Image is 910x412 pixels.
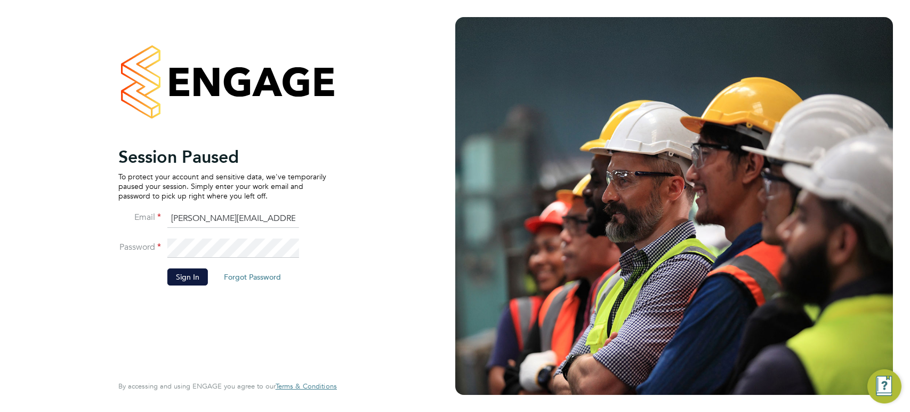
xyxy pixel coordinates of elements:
[118,146,326,168] h2: Session Paused
[118,212,161,223] label: Email
[215,268,289,286] button: Forgot Password
[118,382,337,391] span: By accessing and using ENGAGE you agree to our
[276,382,337,391] span: Terms & Conditions
[118,242,161,253] label: Password
[118,172,326,201] p: To protect your account and sensitive data, we've temporarily paused your session. Simply enter y...
[867,369,901,403] button: Engage Resource Center
[167,209,299,228] input: Enter your work email...
[276,382,337,391] a: Terms & Conditions
[167,268,208,286] button: Sign In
